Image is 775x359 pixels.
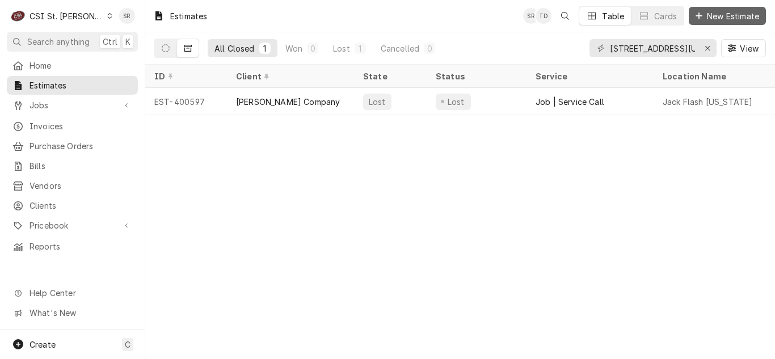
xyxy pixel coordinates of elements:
div: 1 [357,43,364,54]
div: Stephani Roth's Avatar [119,8,135,24]
div: Tim Devereux's Avatar [536,8,551,24]
span: Purchase Orders [30,140,132,152]
span: Help Center [30,287,131,299]
span: Invoices [30,120,132,132]
a: Home [7,56,138,75]
button: Search anythingCtrlK [7,32,138,52]
div: All Closed [214,43,255,54]
a: Purchase Orders [7,137,138,155]
a: Clients [7,196,138,215]
div: Lost [368,96,387,108]
span: Clients [30,200,132,212]
div: Job | Service Call [536,96,604,108]
button: View [721,39,766,57]
div: Lost [446,96,466,108]
div: 1 [262,43,268,54]
span: Estimates [30,79,132,91]
div: Service [536,70,642,82]
div: Status [436,70,515,82]
span: Pricebook [30,219,115,231]
div: Client [236,70,343,82]
span: Create [30,340,56,349]
div: Table [602,10,624,22]
div: Won [285,43,302,54]
span: What's New [30,307,131,319]
div: 0 [309,43,316,54]
span: Reports [30,240,132,252]
a: Vendors [7,176,138,195]
button: Open search [556,7,574,25]
div: SR [523,8,539,24]
div: Cancelled [381,43,419,54]
button: Erase input [698,39,717,57]
a: Go to Pricebook [7,216,138,235]
div: SR [119,8,135,24]
div: Lost [333,43,350,54]
a: Invoices [7,117,138,136]
div: State [363,70,418,82]
a: Go to Jobs [7,96,138,115]
span: Jobs [30,99,115,111]
a: Estimates [7,76,138,95]
div: Stephani Roth's Avatar [523,8,539,24]
span: View [738,43,761,54]
div: TD [536,8,551,24]
a: Reports [7,237,138,256]
div: Jack Flash [US_STATE] [663,96,752,108]
span: New Estimate [705,10,761,22]
div: ID [154,70,216,82]
button: New Estimate [689,7,766,25]
input: Keyword search [610,39,695,57]
span: Search anything [27,36,90,48]
span: C [125,339,130,350]
span: Home [30,60,132,71]
span: K [125,36,130,48]
div: Cards [654,10,677,22]
span: Ctrl [103,36,117,48]
span: Bills [30,160,132,172]
div: CSI St. Louis's Avatar [10,8,26,24]
span: Vendors [30,180,132,192]
div: EST-400597 [145,88,227,115]
a: Go to What's New [7,303,138,322]
div: C [10,8,26,24]
div: 0 [426,43,433,54]
a: Go to Help Center [7,284,138,302]
a: Bills [7,157,138,175]
div: CSI St. [PERSON_NAME] [30,10,103,22]
div: [PERSON_NAME] Company [236,96,340,108]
